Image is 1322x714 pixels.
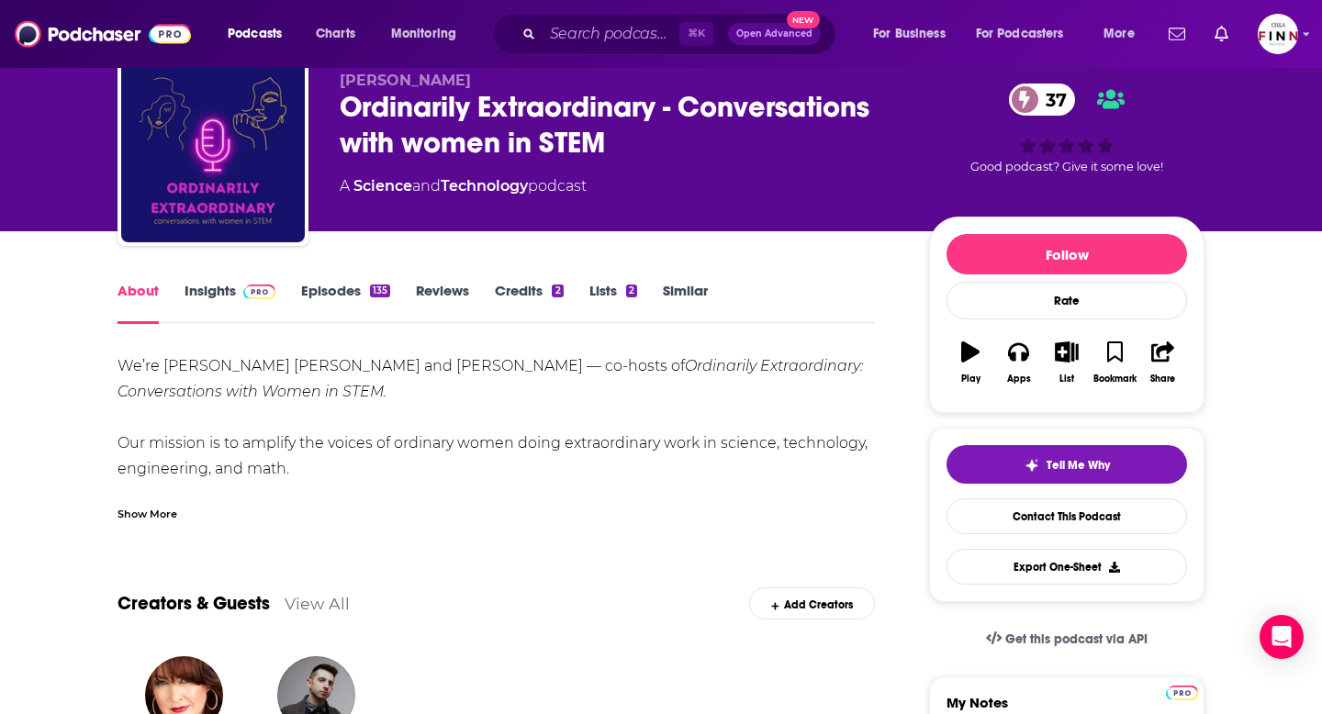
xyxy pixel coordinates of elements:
[370,284,390,297] div: 135
[1258,14,1298,54] span: Logged in as FINNMadison
[947,549,1187,585] button: Export One-Sheet
[873,21,946,47] span: For Business
[1027,84,1076,116] span: 37
[860,19,969,49] button: open menu
[1260,615,1304,659] div: Open Intercom Messenger
[301,282,390,324] a: Episodes135
[728,23,821,45] button: Open AdvancedNew
[947,282,1187,319] div: Rate
[1166,683,1198,700] a: Pro website
[589,282,637,324] a: Lists2
[1139,329,1187,396] button: Share
[340,72,471,89] span: [PERSON_NAME]
[947,498,1187,534] a: Contact This Podcast
[495,282,563,324] a: Credits2
[391,21,456,47] span: Monitoring
[121,59,305,242] img: Ordinarily Extraordinary - Conversations with women in STEM
[1059,374,1074,385] div: List
[679,22,713,46] span: ⌘ K
[1091,19,1158,49] button: open menu
[118,282,159,324] a: About
[976,21,1064,47] span: For Podcasters
[971,617,1162,662] a: Get this podcast via API
[994,329,1042,396] button: Apps
[1161,18,1193,50] a: Show notifications dropdown
[1258,14,1298,54] img: User Profile
[947,445,1187,484] button: tell me why sparkleTell Me Why
[787,11,820,28] span: New
[316,21,355,47] span: Charts
[15,17,191,51] img: Podchaser - Follow, Share and Rate Podcasts
[416,282,469,324] a: Reviews
[947,329,994,396] button: Play
[552,284,563,297] div: 2
[626,284,637,297] div: 2
[1150,374,1175,385] div: Share
[1166,686,1198,700] img: Podchaser Pro
[970,160,1163,173] span: Good podcast? Give it some love!
[228,21,282,47] span: Podcasts
[185,282,275,324] a: InsightsPodchaser Pro
[285,594,350,613] a: View All
[749,587,875,619] div: Add Creators
[118,592,270,615] a: Creators & Guests
[1043,329,1091,396] button: List
[1007,374,1031,385] div: Apps
[543,19,679,49] input: Search podcasts, credits, & more...
[1025,458,1039,473] img: tell me why sparkle
[1207,18,1236,50] a: Show notifications dropdown
[964,19,1091,49] button: open menu
[947,234,1187,274] button: Follow
[736,29,812,39] span: Open Advanced
[961,374,980,385] div: Play
[1009,84,1076,116] a: 37
[215,19,306,49] button: open menu
[1258,14,1298,54] button: Show profile menu
[304,19,366,49] a: Charts
[929,72,1204,185] div: 37Good podcast? Give it some love!
[1104,21,1135,47] span: More
[340,175,587,197] div: A podcast
[353,177,412,195] a: Science
[243,284,275,299] img: Podchaser Pro
[1093,374,1137,385] div: Bookmark
[663,282,708,324] a: Similar
[412,177,441,195] span: and
[1005,631,1148,647] span: Get this podcast via API
[378,19,480,49] button: open menu
[1091,329,1138,396] button: Bookmark
[1047,458,1110,473] span: Tell Me Why
[441,177,528,195] a: Technology
[510,13,854,55] div: Search podcasts, credits, & more...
